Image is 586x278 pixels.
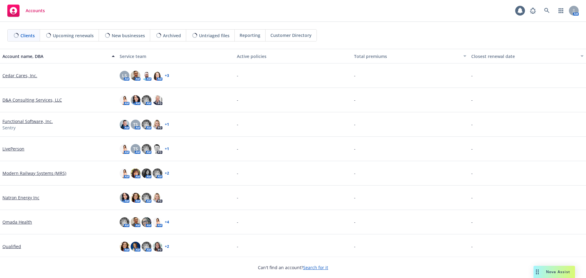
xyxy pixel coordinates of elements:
a: Modern Railway Systems (MRS) [2,170,66,176]
span: - [237,146,238,152]
img: photo [131,95,140,105]
span: - [354,219,356,225]
img: photo [142,217,151,227]
img: photo [142,168,151,178]
img: photo [142,144,151,154]
a: + 4 [165,220,169,224]
span: Nova Assist [546,269,570,274]
img: photo [153,120,162,129]
span: - [471,194,473,201]
img: photo [120,217,129,227]
div: Active policies [237,53,349,60]
a: Report a Bug [527,5,539,17]
div: Total premiums [354,53,460,60]
img: photo [142,71,151,81]
img: photo [120,144,129,154]
a: LivePerson [2,146,24,152]
img: photo [120,95,129,105]
span: - [354,121,356,128]
a: + 1 [165,123,169,126]
span: - [354,243,356,250]
img: photo [153,95,162,105]
span: - [471,121,473,128]
span: Clients [20,32,35,39]
div: Service team [120,53,232,60]
div: Drag to move [534,266,541,278]
img: photo [131,217,140,227]
img: photo [153,71,162,81]
span: - [237,121,238,128]
img: photo [153,144,162,154]
span: Sentry [2,125,16,131]
a: Search [541,5,553,17]
a: + 2 [165,171,169,175]
span: - [471,219,473,225]
img: photo [142,242,151,251]
a: Accounts [5,2,47,19]
a: Switch app [555,5,567,17]
span: Untriaged files [199,32,230,39]
span: LS [122,72,127,79]
button: Total premiums [352,49,469,63]
img: photo [131,71,140,81]
img: photo [153,217,162,227]
span: TS [133,121,138,128]
a: Natron Energy Inc [2,194,39,201]
span: New businesses [112,32,145,39]
span: - [471,97,473,103]
span: - [471,243,473,250]
span: - [354,146,356,152]
img: photo [120,168,129,178]
span: - [237,194,238,201]
a: Qualified [2,243,21,250]
span: - [471,72,473,79]
span: - [354,97,356,103]
span: - [237,170,238,176]
img: photo [142,120,151,129]
span: - [237,97,238,103]
span: - [237,243,238,250]
img: photo [153,193,162,203]
span: TS [133,146,138,152]
span: - [471,146,473,152]
img: photo [153,168,162,178]
span: Can't find an account? [258,264,328,271]
img: photo [142,193,151,203]
span: Customer Directory [270,32,312,38]
span: Archived [163,32,181,39]
img: photo [120,120,129,129]
img: photo [142,95,151,105]
button: Nova Assist [534,266,575,278]
button: Service team [117,49,234,63]
img: photo [120,242,129,251]
a: D&A Consulting Services, LLC [2,97,62,103]
div: Closest renewal date [471,53,577,60]
img: photo [131,193,140,203]
img: photo [153,242,162,251]
button: Closest renewal date [469,49,586,63]
span: - [354,72,356,79]
span: - [354,194,356,201]
span: - [237,219,238,225]
a: Omada Health [2,219,32,225]
a: + 3 [165,74,169,78]
span: - [354,170,356,176]
img: photo [131,242,140,251]
span: - [471,170,473,176]
span: - [237,72,238,79]
a: + 1 [165,147,169,151]
a: + 2 [165,245,169,248]
span: Reporting [240,32,260,38]
span: Upcoming renewals [53,32,94,39]
img: photo [131,168,140,178]
a: Search for it [303,265,328,270]
img: photo [120,193,129,203]
span: Accounts [26,8,45,13]
a: Cedar Cares, Inc. [2,72,37,79]
a: Functional Software, Inc. [2,118,53,125]
div: Account name, DBA [2,53,108,60]
button: Active policies [234,49,352,63]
